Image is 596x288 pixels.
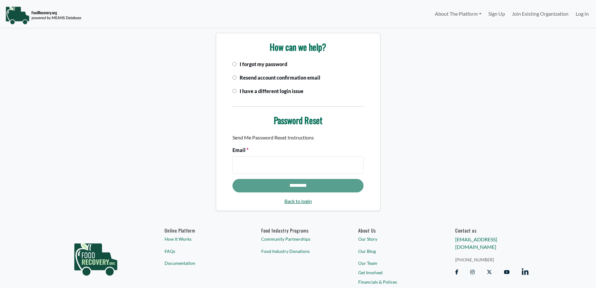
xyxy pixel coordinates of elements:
h3: Password Reset [232,115,363,126]
h6: Contact us [455,228,528,233]
a: About The Platform [431,8,485,20]
div: Resend account confirmation email [229,74,367,87]
img: food_recovery_green_logo-76242d7a27de7ed26b67be613a865d9c9037ba317089b267e0515145e5e51427.png [68,228,124,287]
a: Food Industry Donations [261,248,334,254]
a: [PHONE_NUMBER] [455,256,528,263]
label: Email [232,146,248,154]
a: Log In [572,8,592,20]
div: I have a different login issue [229,87,367,101]
h6: Online Platform [165,228,238,233]
a: Financials & Polices [358,279,431,285]
a: How It Works [165,236,238,242]
a: Our Team [358,260,431,266]
a: About Us [358,228,431,233]
a: Our Blog [358,248,431,254]
a: Sign Up [485,8,508,20]
a: Documentation [165,260,238,266]
a: Join Existing Organization [508,8,572,20]
a: Get Involved [358,269,431,276]
img: NavigationLogo_FoodRecovery-91c16205cd0af1ed486a0f1a7774a6544ea792ac00100771e7dd3ec7c0e58e41.png [5,6,81,25]
a: Community Partnerships [261,236,334,242]
a: [EMAIL_ADDRESS][DOMAIN_NAME] [455,236,497,250]
a: Back to login [232,197,363,205]
h6: Food Industry Programs [261,228,334,233]
h3: How can we help? [232,42,363,52]
div: I forgot my password [229,60,367,74]
p: Send Me Password Reset Instructions [232,134,363,141]
a: FAQs [165,248,238,254]
a: Our Story [358,236,431,242]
